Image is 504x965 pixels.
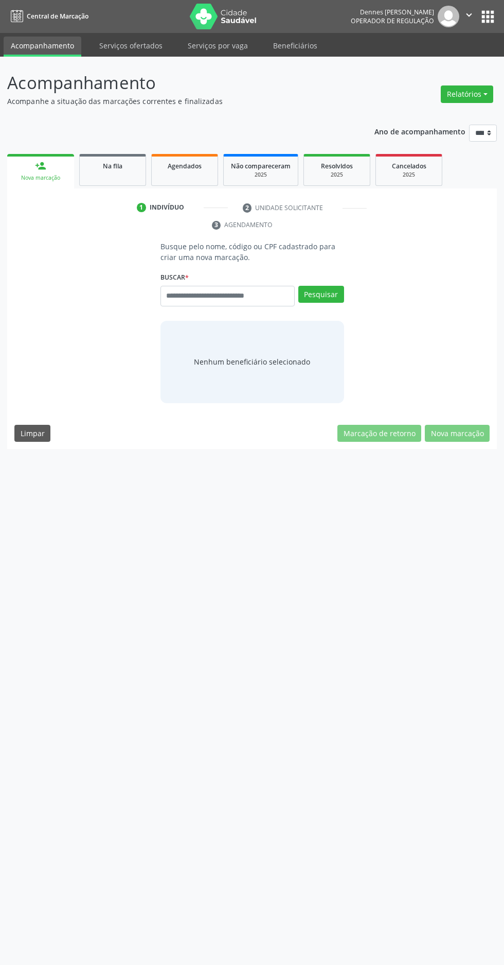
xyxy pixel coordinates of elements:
a: Acompanhamento [4,37,81,57]
span: Resolvidos [321,162,353,170]
span: Não compareceram [231,162,291,170]
img: img [438,6,459,27]
p: Acompanhamento [7,70,350,96]
a: Serviços por vaga [181,37,255,55]
div: 2025 [231,171,291,179]
div: Indivíduo [150,203,184,212]
i:  [463,9,475,21]
p: Acompanhe a situação das marcações correntes e finalizadas [7,96,350,107]
button: apps [479,8,497,26]
a: Serviços ofertados [92,37,170,55]
span: Central de Marcação [27,12,88,21]
div: 2025 [311,171,363,179]
span: Nenhum beneficiário selecionado [194,356,310,367]
p: Busque pelo nome, código ou CPF cadastrado para criar uma nova marcação. [160,241,344,263]
button:  [459,6,479,27]
span: Cancelados [392,162,426,170]
p: Ano de acompanhamento [374,125,465,137]
div: person_add [35,160,46,171]
a: Central de Marcação [7,8,88,25]
div: Dennes [PERSON_NAME] [351,8,434,16]
span: Operador de regulação [351,16,434,25]
button: Relatórios [441,85,493,103]
span: Na fila [103,162,122,170]
button: Pesquisar [298,286,344,303]
span: Agendados [168,162,202,170]
div: Nova marcação [14,174,67,182]
a: Beneficiários [266,37,325,55]
div: 2025 [383,171,435,179]
div: 1 [137,203,146,212]
button: Limpar [14,425,50,442]
label: Buscar [160,270,189,286]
